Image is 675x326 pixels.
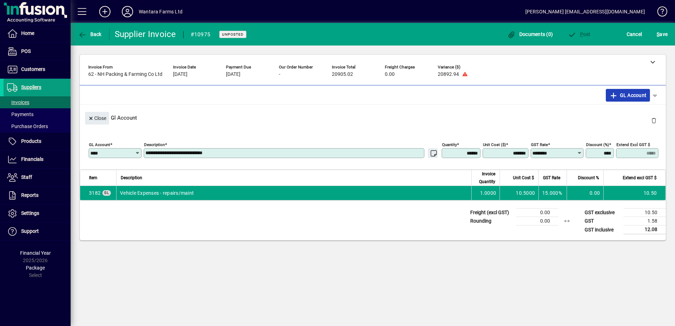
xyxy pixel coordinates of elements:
span: 62 - NH Packing & Farming Co Ltd [88,72,162,77]
mat-label: GST rate [531,142,548,147]
mat-label: Extend excl GST $ [616,142,650,147]
span: Documents (0) [507,31,553,37]
a: Knowledge Base [652,1,666,24]
span: Customers [21,66,45,72]
span: Invoice Quantity [476,170,495,186]
button: Delete [645,112,662,129]
span: GL Account [609,90,646,101]
button: Cancel [625,28,644,41]
span: Extend excl GST $ [623,174,657,182]
span: Financials [21,156,43,162]
td: 1.0000 [471,186,500,200]
a: Reports [4,187,71,204]
a: Home [4,25,71,42]
span: Invoices [7,99,29,105]
span: GST Rate [543,174,560,182]
span: [DATE] [173,72,187,77]
span: Settings [21,210,39,216]
button: Back [76,28,103,41]
td: 10.50 [623,209,666,217]
div: Gl Account [80,105,666,131]
button: Close [85,112,109,125]
td: 0.00 [567,186,603,200]
button: GL Account [606,89,650,102]
app-page-header-button: Back [71,28,109,41]
a: Invoices [4,96,71,108]
span: 20905.02 [332,72,353,77]
span: P [580,31,583,37]
a: Purchase Orders [4,120,71,132]
button: Documents (0) [505,28,555,41]
span: Financial Year [20,250,51,256]
button: Post [566,28,592,41]
div: #10975 [191,29,211,40]
span: Cancel [627,29,642,40]
td: Freight (excl GST) [467,209,516,217]
td: GST exclusive [581,209,623,217]
span: Item [89,174,97,182]
a: Staff [4,169,71,186]
div: Supplier Invoice [115,29,176,40]
a: Customers [4,61,71,78]
span: Purchase Orders [7,123,48,129]
button: Save [655,28,669,41]
span: Discount % [578,174,599,182]
span: Home [21,30,34,36]
span: POS [21,48,31,54]
td: 12.08 [623,225,666,234]
span: ost [568,31,591,37]
span: ave [657,29,668,40]
td: 1.58 [623,217,666,225]
mat-label: Description [144,142,165,147]
a: Payments [4,108,71,120]
td: GST inclusive [581,225,623,234]
mat-label: Discount (%) [586,142,609,147]
td: 10.50 [603,186,665,200]
td: 0.00 [516,209,558,217]
span: - [279,72,280,77]
td: 0.00 [516,217,558,225]
span: Close [88,113,106,124]
div: [PERSON_NAME] [EMAIL_ADDRESS][DOMAIN_NAME] [525,6,645,17]
span: Payments [7,111,34,117]
td: GST [581,217,623,225]
span: Back [78,31,102,37]
div: Wantara Farms Ltd [139,6,183,17]
td: 15.000% [538,186,567,200]
mat-label: GL Account [89,142,110,147]
span: 0.00 [385,72,395,77]
app-page-header-button: Close [83,115,111,121]
a: Products [4,133,71,150]
span: Staff [21,174,32,180]
span: Suppliers [21,84,41,90]
a: Financials [4,151,71,168]
mat-label: Unit Cost ($) [483,142,506,147]
span: Reports [21,192,38,198]
span: [DATE] [226,72,240,77]
span: Description [121,174,142,182]
app-page-header-button: Delete [645,117,662,123]
span: Unit Cost $ [513,174,534,182]
a: POS [4,43,71,60]
td: Vehicle Expenses - repairs/maint [116,186,471,200]
button: Profile [116,5,139,18]
span: Support [21,228,39,234]
span: Unposted [222,32,244,37]
span: Vehicle Expenses - repairs/maint [89,189,101,197]
td: Rounding [467,217,516,225]
span: S [657,31,659,37]
button: Add [94,5,116,18]
a: Support [4,223,71,240]
span: Products [21,138,41,144]
mat-label: Quantity [442,142,457,147]
td: 10.5000 [500,186,538,200]
a: Settings [4,205,71,222]
span: 20892.94 [438,72,459,77]
span: Package [26,265,45,271]
span: GL [104,191,109,195]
